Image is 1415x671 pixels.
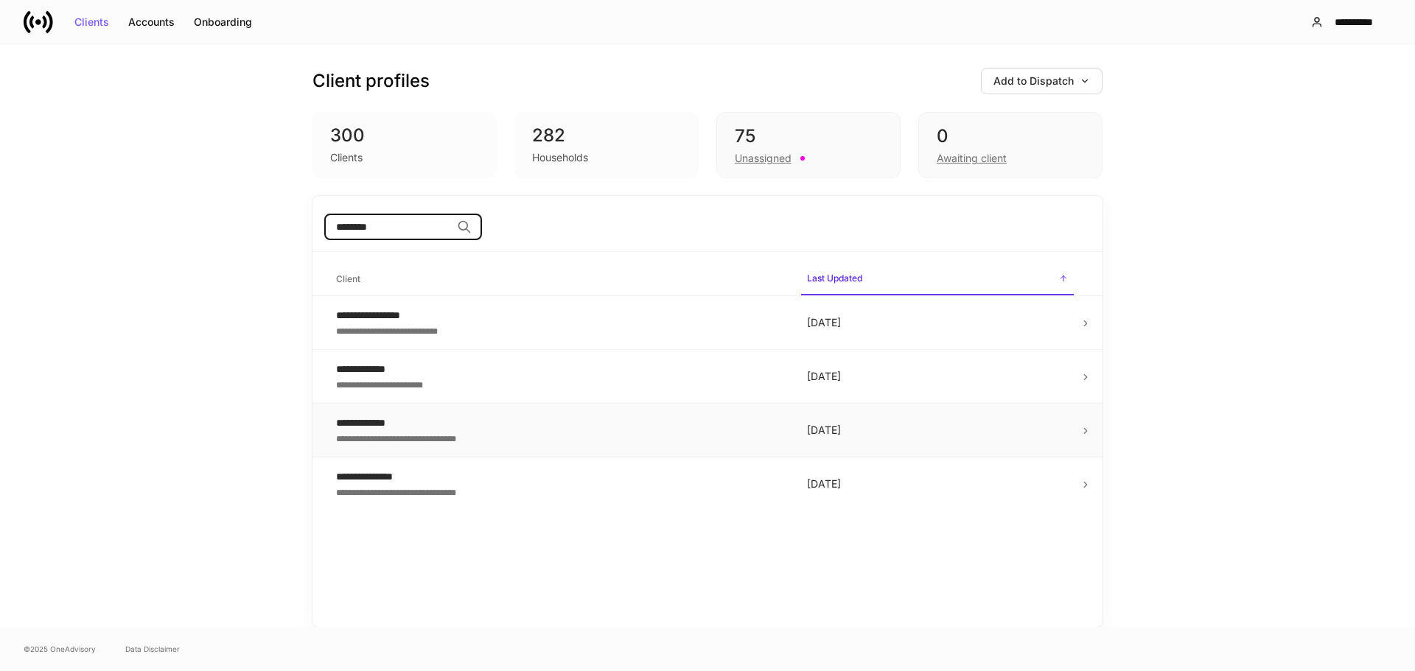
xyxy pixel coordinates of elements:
h3: Client profiles [312,69,430,93]
button: Accounts [119,10,184,34]
a: Data Disclaimer [125,643,180,655]
div: Onboarding [194,17,252,27]
div: 75Unassigned [716,112,901,178]
p: [DATE] [807,315,1068,330]
div: Accounts [128,17,175,27]
span: © 2025 OneAdvisory [24,643,96,655]
button: Add to Dispatch [981,68,1103,94]
div: 75 [735,124,882,148]
p: [DATE] [807,423,1068,438]
p: [DATE] [807,477,1068,491]
div: 0 [937,124,1084,148]
div: Awaiting client [937,151,1007,166]
div: 300 [330,124,479,147]
div: Households [532,150,588,165]
div: Add to Dispatch [993,76,1090,86]
div: Clients [330,150,363,165]
p: [DATE] [807,369,1068,384]
span: Last Updated [801,264,1074,295]
div: 282 [532,124,681,147]
div: 0Awaiting client [918,112,1103,178]
button: Onboarding [184,10,262,34]
h6: Client [336,272,360,286]
div: Unassigned [735,151,792,166]
span: Client [330,264,789,295]
h6: Last Updated [807,271,862,285]
div: Clients [74,17,109,27]
button: Clients [65,10,119,34]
